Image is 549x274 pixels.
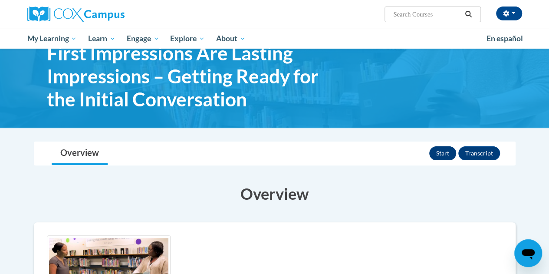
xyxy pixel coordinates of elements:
a: Learn [82,29,121,49]
button: Start [429,146,456,160]
a: Explore [164,29,210,49]
img: Cox Campus [27,7,125,22]
input: Search Courses [392,9,462,20]
a: En español [481,30,529,48]
a: My Learning [22,29,83,49]
button: Search [462,9,475,20]
a: About [210,29,251,49]
span: Explore [170,33,205,44]
div: Main menu [21,29,529,49]
iframe: Button to launch messaging window [514,239,542,267]
button: Account Settings [496,7,522,20]
a: Engage [121,29,165,49]
h3: Overview [34,183,516,205]
span: En español [487,34,523,43]
a: Overview [52,142,108,165]
span: Learn [88,33,115,44]
a: Cox Campus [27,7,184,22]
span: About [216,33,246,44]
span: My Learning [27,33,77,44]
span: Engage [127,33,159,44]
button: Transcript [458,146,500,160]
span: First Impressions Are Lasting Impressions – Getting Ready for the Initial Conversation [47,42,346,110]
